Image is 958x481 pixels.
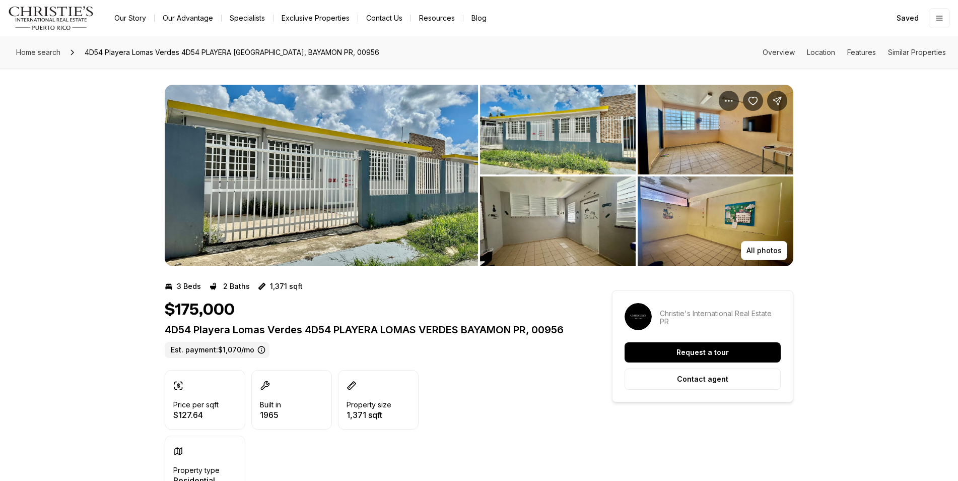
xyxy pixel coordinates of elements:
p: $127.64 [173,411,219,419]
button: Save Property: 4D54 Playera Lomas Verdes 4D54 PLAYERA LOMAS VERDES [743,91,763,111]
button: Contact agent [625,369,781,390]
label: Est. payment: $1,070/mo [165,342,269,358]
p: 1,371 sqft [270,282,303,290]
p: 4D54 Playera Lomas Verdes 4D54 PLAYERA LOMAS VERDES BAYAMON PR, 00956 [165,324,576,336]
button: Contact Us [358,11,410,25]
p: 1,371 sqft [347,411,391,419]
p: Property size [347,401,391,409]
button: View image gallery [480,85,636,174]
a: Our Advantage [155,11,221,25]
button: Share Property: 4D54 Playera Lomas Verdes 4D54 PLAYERA LOMAS VERDES [767,91,787,111]
p: Christie's International Real Estate PR [660,310,781,326]
li: 1 of 3 [165,85,478,266]
p: Property type [173,466,220,474]
a: Skip to: Location [807,48,835,56]
span: Home search [16,48,60,56]
a: Exclusive Properties [273,11,358,25]
div: Listing Photos [165,85,793,266]
a: Skip to: Overview [763,48,795,56]
p: Request a tour [676,348,729,356]
p: 3 Beds [177,282,201,290]
p: 2 Baths [223,282,250,290]
button: Open menu [929,8,950,28]
a: Saved [891,8,925,28]
h1: $175,000 [165,300,235,320]
p: Built in [260,401,281,409]
button: View image gallery [480,176,636,266]
p: Price per sqft [173,401,219,409]
button: Request a tour [625,342,781,363]
nav: Page section menu [763,48,946,56]
img: logo [8,6,94,30]
button: View image gallery [165,85,478,266]
p: All photos [746,247,782,255]
span: Saved [897,14,919,22]
a: Our Story [106,11,154,25]
a: Resources [411,11,463,25]
p: Contact agent [677,375,728,383]
button: All photos [741,241,787,260]
a: Blog [463,11,495,25]
button: View image gallery [638,85,793,174]
a: Skip to: Features [847,48,876,56]
p: 1965 [260,411,281,419]
span: 4D54 Playera Lomas Verdes 4D54 PLAYERA [GEOGRAPHIC_DATA], BAYAMON PR, 00956 [81,44,383,61]
button: Property options [719,91,739,111]
button: View image gallery [638,176,793,266]
a: Skip to: Similar Properties [888,48,946,56]
li: 2 of 3 [480,85,793,266]
a: Specialists [222,11,273,25]
a: Home search [12,44,64,61]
